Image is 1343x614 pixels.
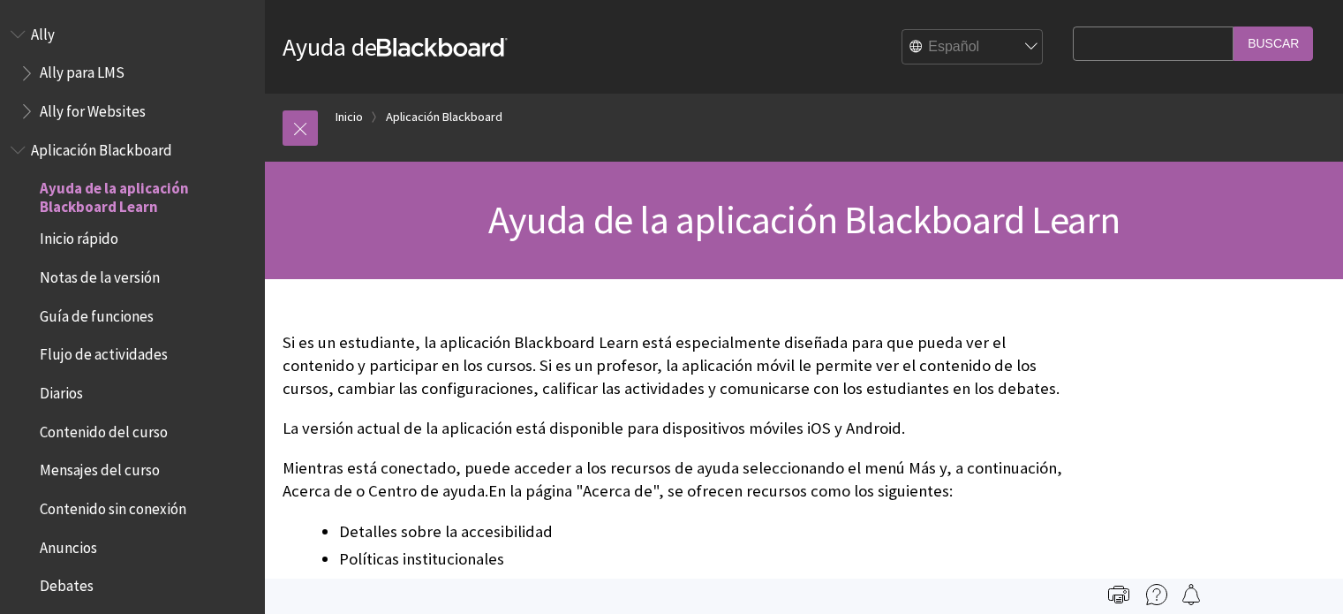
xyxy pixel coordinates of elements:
a: Ayuda deBlackboard [283,31,508,63]
span: Ally for Websites [40,96,146,120]
select: Site Language Selector [902,30,1044,65]
li: Políticas institucionales [339,547,1064,572]
span: Ally para LMS [40,58,124,82]
span: Flujo de actividades [40,340,168,364]
span: Contenido sin conexión [40,494,186,518]
p: Mientras está conectado, puede acceder a los recursos de ayuda seleccionando el menú Más y, a con... [283,457,1064,503]
span: Mensajes del curso [40,456,160,480]
a: Aplicación Blackboard [386,106,502,128]
span: Ayuda de la aplicación Blackboard Learn [40,174,253,216]
span: Anuncios [40,533,97,557]
input: Buscar [1234,27,1313,61]
span: Guía de funciones [40,301,154,325]
span: Inicio rápido [40,224,118,248]
img: More help [1146,584,1167,605]
li: Un canal dedicado solamente a los comentarios sobre la aplicación móvil [339,574,1064,599]
p: La versión actual de la aplicación está disponible para dispositivos móviles iOS y Android. [283,417,1064,440]
li: Detalles sobre la accesibilidad [339,519,1064,544]
strong: Blackboard [377,38,508,57]
img: Print [1108,584,1129,605]
nav: Book outline for Anthology Ally Help [11,19,254,126]
p: Si es un estudiante, la aplicación Blackboard Learn está especialmente diseñada para que pueda ve... [283,331,1064,401]
span: Debates [40,572,94,595]
a: Inicio [336,106,363,128]
span: Notas de la versión [40,262,160,286]
span: Diarios [40,378,83,402]
span: Ayuda de la aplicación Blackboard Learn [488,195,1120,244]
span: Contenido del curso [40,417,168,441]
img: Follow this page [1181,584,1202,605]
span: Ally [31,19,55,43]
span: Aplicación Blackboard [31,135,172,159]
